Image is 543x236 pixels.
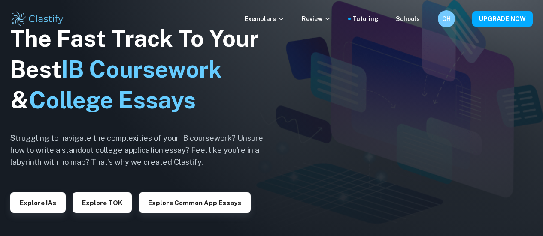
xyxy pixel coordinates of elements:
button: Explore Common App essays [139,192,251,213]
button: Explore TOK [73,192,132,213]
h6: Struggling to navigate the complexities of your IB coursework? Unsure how to write a standout col... [10,132,276,168]
span: College Essays [29,87,196,114]
p: Review [302,14,331,24]
a: Explore TOK [73,198,132,206]
button: CH [438,10,455,27]
button: UPGRADE NOW [472,11,533,27]
h1: The Fast Track To Your Best & [10,23,276,116]
h6: CH [442,14,452,24]
a: Tutoring [352,14,379,24]
a: Explore Common App essays [139,198,251,206]
button: Help and Feedback [427,17,431,21]
span: IB Coursework [61,56,222,83]
button: Explore IAs [10,192,66,213]
img: Clastify logo [10,10,65,27]
a: Schools [396,14,420,24]
a: Explore IAs [10,198,66,206]
p: Exemplars [245,14,285,24]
